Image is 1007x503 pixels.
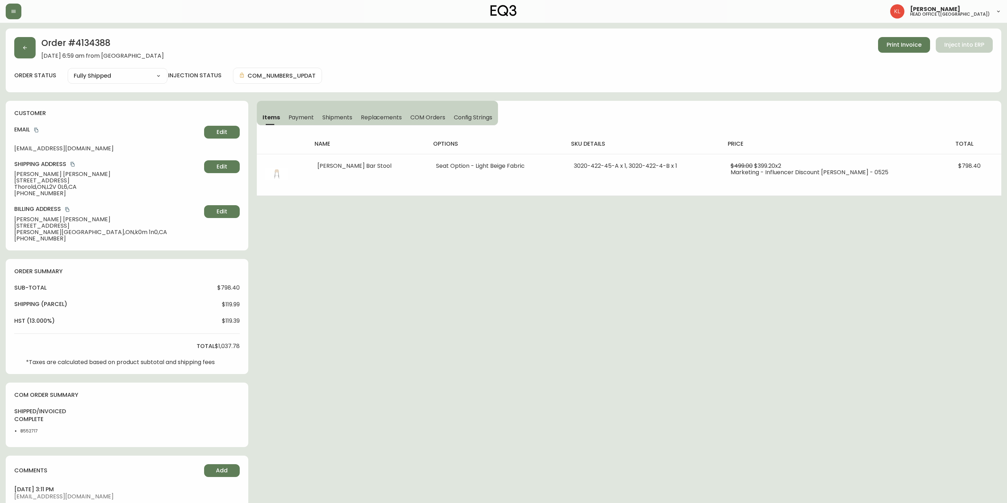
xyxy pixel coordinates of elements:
[14,72,56,79] label: order status
[64,206,71,213] button: copy
[887,41,922,49] span: Print Invoice
[217,128,227,136] span: Edit
[222,318,240,324] span: $119.39
[890,4,904,19] img: 2c0c8aa7421344cf0398c7f872b772b5
[289,114,314,121] span: Payment
[14,408,52,424] h4: shipped/invoiced complete
[14,467,47,475] h4: comments
[14,300,67,308] h4: Shipping ( Parcel )
[731,168,888,176] span: Marketing - Influencer Discount [PERSON_NAME] - 0525
[14,171,201,177] span: [PERSON_NAME] [PERSON_NAME]
[41,53,164,59] span: [DATE] 6:59 am from [GEOGRAPHIC_DATA]
[436,163,557,169] li: Seat Option - Light Beige Fabric
[14,391,240,399] h4: com order summary
[361,114,402,121] span: Replacements
[14,177,201,184] span: [STREET_ADDRESS]
[433,140,560,148] h4: options
[14,223,201,229] span: [STREET_ADDRESS]
[197,342,215,350] h4: total
[204,205,240,218] button: Edit
[204,126,240,139] button: Edit
[69,161,76,168] button: copy
[217,285,240,291] span: $798.40
[14,109,240,117] h4: customer
[955,140,996,148] h4: total
[14,160,201,168] h4: Shipping Address
[322,114,352,121] span: Shipments
[265,163,288,186] img: 3020-422-MC-400-1-ckgjhpxyo3ij10138xbob61wj.jpg
[33,126,40,134] button: copy
[14,205,201,213] h4: Billing Address
[14,229,201,235] span: [PERSON_NAME][GEOGRAPHIC_DATA] , ON , k0m 1n0 , CA
[20,428,52,434] li: 8552717
[910,12,990,16] h5: head office ([GEOGRAPHIC_DATA])
[14,235,201,242] span: [PHONE_NUMBER]
[728,140,944,148] h4: price
[574,162,677,170] span: 3020-422-45-A x 1, 3020-422-4-B x 1
[14,284,47,292] h4: sub-total
[317,162,391,170] span: [PERSON_NAME] Bar Stool
[168,72,222,79] h4: injection status
[14,317,55,325] h4: hst (13.000%)
[410,114,445,121] span: COM Orders
[878,37,930,53] button: Print Invoice
[490,5,517,16] img: logo
[215,343,240,349] span: $1,037.78
[958,162,981,170] span: $798.40
[731,162,753,170] span: $499.00
[41,37,164,53] h2: Order # 4134388
[14,486,240,493] h4: [DATE] 3:11 pm
[754,162,781,170] span: $399.20 x 2
[14,184,201,190] span: Thorold , ON , L2V 0L6 , CA
[14,268,240,275] h4: order summary
[217,208,227,216] span: Edit
[910,6,960,12] span: [PERSON_NAME]
[222,301,240,308] span: $119.99
[217,163,227,171] span: Edit
[14,216,201,223] span: [PERSON_NAME] [PERSON_NAME]
[216,467,228,475] span: Add
[204,464,240,477] button: Add
[571,140,716,148] h4: sku details
[454,114,492,121] span: Config Strings
[263,114,280,121] span: Items
[14,126,201,134] h4: Email
[14,493,240,500] span: [EMAIL_ADDRESS][DOMAIN_NAME]
[204,160,240,173] button: Edit
[14,145,201,152] span: [EMAIL_ADDRESS][DOMAIN_NAME]
[14,190,201,197] span: [PHONE_NUMBER]
[26,359,215,365] p: *Taxes are calculated based on product subtotal and shipping fees
[315,140,422,148] h4: name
